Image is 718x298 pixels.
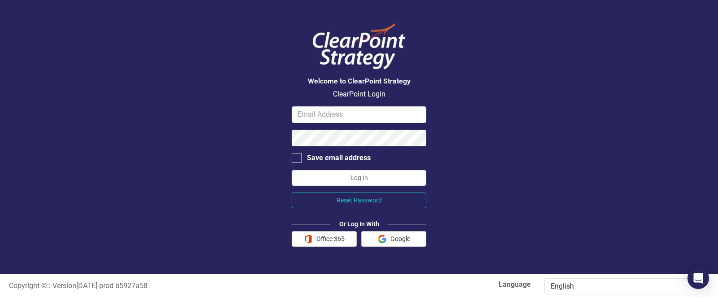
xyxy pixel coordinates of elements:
[366,280,531,290] label: Language
[292,89,426,100] p: ClearPoint Login
[292,106,426,123] input: Email Address
[292,170,426,186] button: Log In
[2,281,359,291] div: :: Version [DATE] - prod b5927a58
[687,267,709,289] div: Open Intercom Messenger
[551,281,693,292] div: English
[292,231,357,247] button: Office 365
[330,219,388,228] div: Or Log In With
[304,235,312,243] img: Office 365
[305,18,413,75] img: ClearPoint Logo
[361,231,426,247] button: Google
[292,77,426,85] h3: Welcome to ClearPoint Strategy
[307,153,371,163] div: Save email address
[9,281,47,290] span: Copyright ©
[292,193,426,208] button: Reset Password
[378,235,386,243] img: Google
